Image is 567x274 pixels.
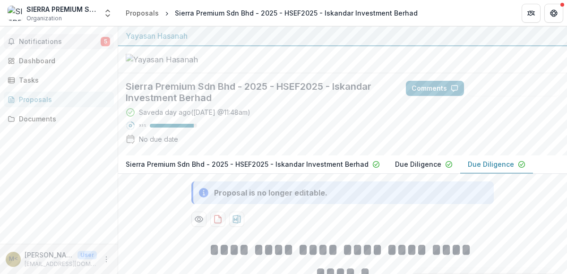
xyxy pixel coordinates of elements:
[26,4,97,14] div: SIERRA PREMIUM SDN.BHD
[19,38,101,46] span: Notifications
[126,30,559,42] div: Yayasan Hasanah
[210,212,225,227] button: download-proposal
[468,159,514,169] p: Due Diligence
[126,159,369,169] p: Sierra Premium Sdn Bhd - 2025 - HSEF2025 - Iskandar Investment Berhad
[19,75,106,85] div: Tasks
[9,256,18,262] div: MOHD AMER FADZLAN Bin MD ISA <amerfadzlanbh@gmail.com>
[126,54,220,65] img: Yayasan Hasanah
[101,4,114,23] button: Open entity switcher
[19,114,106,124] div: Documents
[139,107,250,117] div: Saved a day ago ( [DATE] @ 11:48am )
[468,81,559,96] button: Answer Suggestions
[522,4,541,23] button: Partners
[101,254,112,265] button: More
[19,56,106,66] div: Dashboard
[4,111,114,127] a: Documents
[139,134,178,144] div: No due date
[126,8,159,18] div: Proposals
[19,94,106,104] div: Proposals
[544,4,563,23] button: Get Help
[191,212,206,227] button: Preview 55ecd8e9-ae91-40d7-bdfc-83e8f100d780-2.pdf
[25,250,74,260] p: [PERSON_NAME] MD ISA <[EMAIL_ADDRESS][DOMAIN_NAME]>
[126,81,391,103] h2: Sierra Premium Sdn Bhd - 2025 - HSEF2025 - Iskandar Investment Berhad
[25,260,97,268] p: [EMAIL_ADDRESS][DOMAIN_NAME]
[4,53,114,68] a: Dashboard
[139,122,146,129] p: 93 %
[4,72,114,88] a: Tasks
[26,14,62,23] span: Organization
[101,37,110,46] span: 5
[406,81,464,96] button: Comments
[395,159,441,169] p: Due Diligence
[122,6,421,20] nav: breadcrumb
[229,212,244,227] button: download-proposal
[4,34,114,49] button: Notifications5
[175,8,418,18] div: Sierra Premium Sdn Bhd - 2025 - HSEF2025 - Iskandar Investment Berhad
[214,187,327,198] div: Proposal is no longer editable.
[4,92,114,107] a: Proposals
[8,6,23,21] img: SIERRA PREMIUM SDN.BHD
[122,6,163,20] a: Proposals
[77,251,97,259] p: User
